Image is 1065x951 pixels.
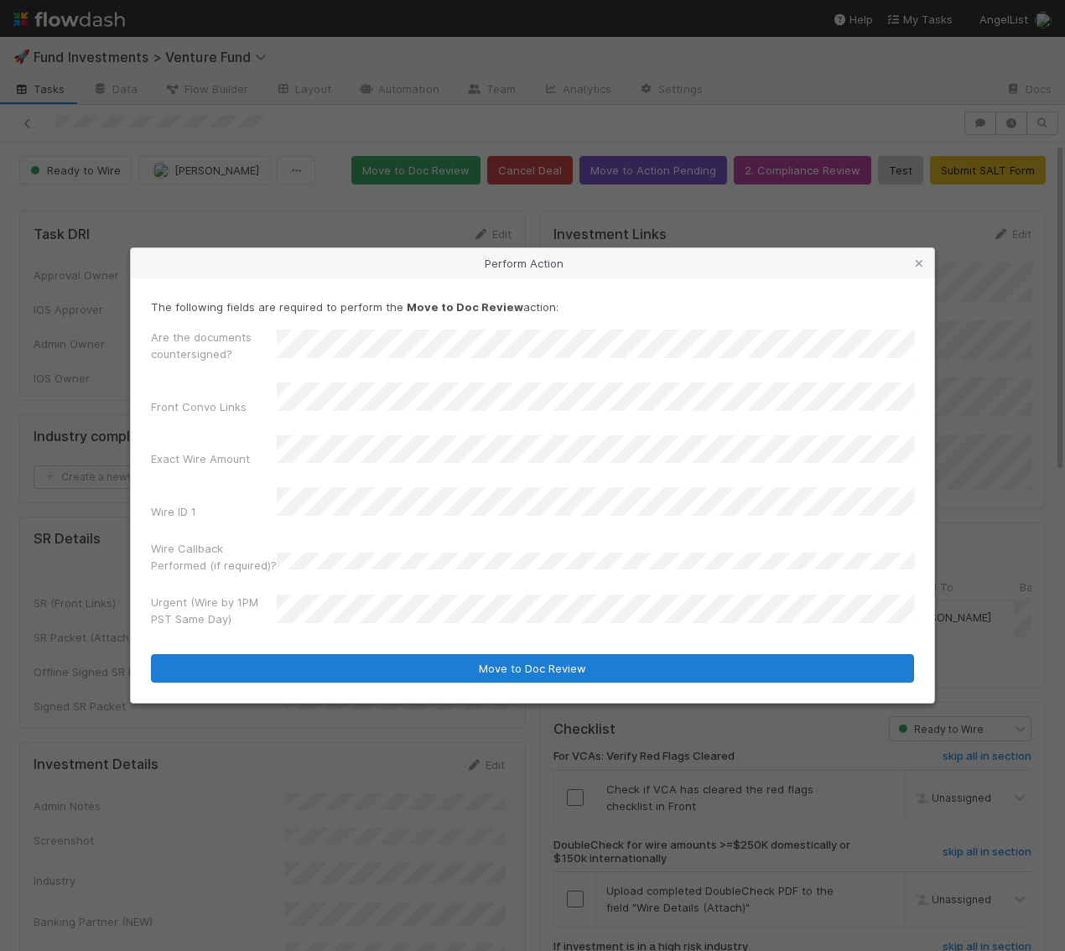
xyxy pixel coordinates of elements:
[131,248,934,278] div: Perform Action
[151,329,277,362] label: Are the documents countersigned?
[151,299,914,315] p: The following fields are required to perform the action:
[151,594,277,627] label: Urgent (Wire by 1PM PST Same Day)
[151,398,247,415] label: Front Convo Links
[151,654,914,683] button: Move to Doc Review
[151,503,196,520] label: Wire ID 1
[151,540,277,574] label: Wire Callback Performed (if required)?
[407,300,523,314] strong: Move to Doc Review
[151,450,250,467] label: Exact Wire Amount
